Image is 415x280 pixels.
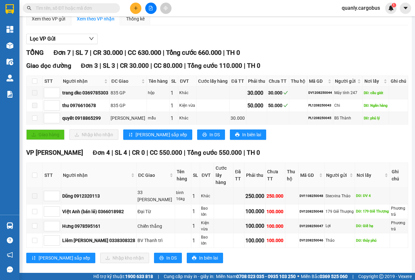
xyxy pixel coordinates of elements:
[357,172,383,179] span: Nơi lấy
[72,49,74,56] span: |
[244,62,245,69] span: |
[352,273,353,280] span: |
[192,192,199,200] div: 1
[138,172,168,179] span: ĐC Giao
[6,26,13,33] img: dashboard-icon
[307,112,333,125] td: PL1208250045
[391,220,407,232] div: Phương trả
[192,222,199,230] div: 1
[7,237,13,243] span: question-circle
[150,62,152,69] span: |
[243,149,245,156] span: |
[171,89,177,97] div: 1
[335,78,356,85] span: Người gửi
[111,89,145,96] div: 835 GP
[334,90,361,96] div: Máy tính 247
[111,115,145,122] div: [PERSON_NAME]
[246,76,267,87] th: Phải thu
[334,115,361,121] div: BS Thành
[247,102,266,110] div: 50.000
[201,193,213,199] div: Khác
[27,6,31,10] span: search
[247,62,260,69] span: TH 0
[192,256,196,261] span: printer
[43,163,61,188] th: STT
[268,102,288,109] div: 50.000
[389,76,408,87] th: Ghi chú
[154,253,182,263] button: printerIn DS
[111,102,145,109] div: 835 GP
[39,254,90,262] span: [PERSON_NAME] sắp xếp
[100,62,101,69] span: |
[364,78,382,85] span: Nơi lấy
[150,149,182,156] span: CC 550.000
[132,149,145,156] span: CR 0
[126,15,145,22] div: Thống kê
[158,273,159,280] span: |
[308,116,332,121] div: PL1208250045
[62,208,135,215] div: Việt Anh (bán lẻ) 0366018982
[166,254,177,262] span: In DS
[6,222,13,229] img: warehouse-icon
[245,192,264,200] div: 250.000
[90,49,91,56] span: |
[326,193,354,199] div: Stecvina Thảo
[69,129,118,140] button: downloadNhập kho nhận
[137,208,174,215] div: Đại Từ
[187,62,242,69] span: Tổng cước 110.000
[299,219,325,234] td: DV1208250047
[63,172,130,179] span: Người nhận
[32,15,65,22] div: Xem theo VP gửi
[356,223,389,229] div: DĐ: Giẽ hạ
[393,3,395,7] span: 1
[148,115,168,121] div: mẫu
[299,233,325,248] td: DV1208250046
[166,49,221,56] span: Tổng cước 660.000
[26,49,44,56] span: TỔNG
[6,58,13,65] img: warehouse-icon
[36,5,112,12] input: Tìm tên, số ĐT hoặc mã đơn
[267,237,284,244] div: 100.000
[159,256,164,261] span: printer
[300,224,323,229] div: DV1208250047
[81,62,98,69] span: Đơn 3
[403,5,409,11] span: caret-down
[170,76,178,87] th: SL
[309,78,326,85] span: Mã GD
[235,132,240,138] span: printer
[356,193,389,199] div: DĐ: ĐV 4
[26,253,95,263] button: sort-ascending[PERSON_NAME] sắp xếp
[379,274,384,279] span: copyright
[160,3,172,14] button: aim
[77,15,114,22] div: Xem theo VP nhận
[179,103,195,109] div: Kiện vừa
[300,209,323,214] div: DV1208250048
[43,76,61,87] th: STT
[89,36,94,41] span: down
[230,76,246,87] th: Đã TT
[184,62,186,69] span: |
[26,149,83,156] span: VP [PERSON_NAME]
[326,237,354,244] div: Thảo
[199,254,218,262] span: In biên lai
[100,253,149,263] button: downloadNhập kho nhận
[103,62,115,69] span: SL 3
[134,6,138,10] span: plus
[308,90,332,95] div: DV1208250044
[268,89,288,96] div: 30.000
[299,204,325,219] td: DV1208250048
[236,274,296,279] strong: 0708 023 035 - 0935 103 250
[201,220,213,232] div: Kiện vừa
[192,237,199,245] div: 1
[400,3,411,14] button: caret-down
[171,114,177,122] div: 1
[6,42,13,49] img: warehouse-icon
[289,76,307,87] th: Thu hộ
[147,149,148,156] span: |
[136,131,187,138] span: [PERSON_NAME] sắp xếp
[148,6,153,10] span: file-add
[93,49,123,56] span: CR 30.000
[164,273,214,280] span: Cung cấp máy in - giấy in:
[62,223,135,230] div: Hưng 0978595161
[223,49,225,56] span: |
